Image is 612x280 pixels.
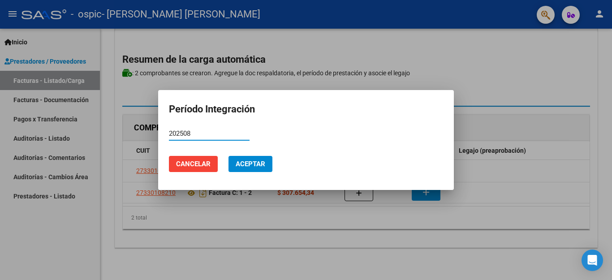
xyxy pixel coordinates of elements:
[236,160,265,168] span: Aceptar
[582,250,603,271] div: Open Intercom Messenger
[169,101,443,118] h2: Período Integración
[228,156,272,172] button: Aceptar
[169,156,218,172] button: Cancelar
[176,160,211,168] span: Cancelar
